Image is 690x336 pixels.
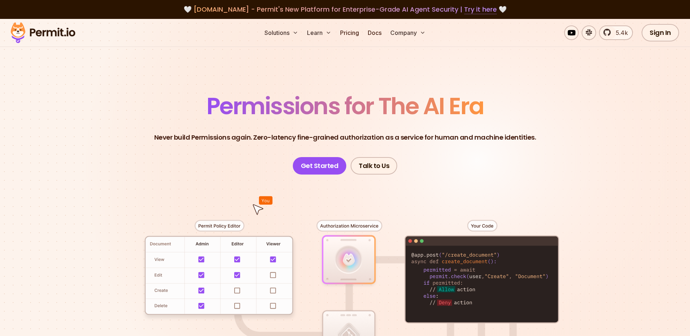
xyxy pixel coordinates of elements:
span: Permissions for The AI Era [207,90,484,122]
span: 5.4k [611,28,628,37]
button: Company [387,25,428,40]
span: [DOMAIN_NAME] - Permit's New Platform for Enterprise-Grade AI Agent Security | [194,5,497,14]
button: Solutions [262,25,301,40]
a: Talk to Us [351,157,397,175]
p: Never build Permissions again. Zero-latency fine-grained authorization as a service for human and... [154,132,536,143]
img: Permit logo [7,20,79,45]
a: Get Started [293,157,347,175]
a: Pricing [337,25,362,40]
a: Sign In [642,24,679,41]
button: Learn [304,25,334,40]
a: Try it here [464,5,497,14]
a: 5.4k [599,25,633,40]
a: Docs [365,25,384,40]
div: 🤍 🤍 [17,4,673,15]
